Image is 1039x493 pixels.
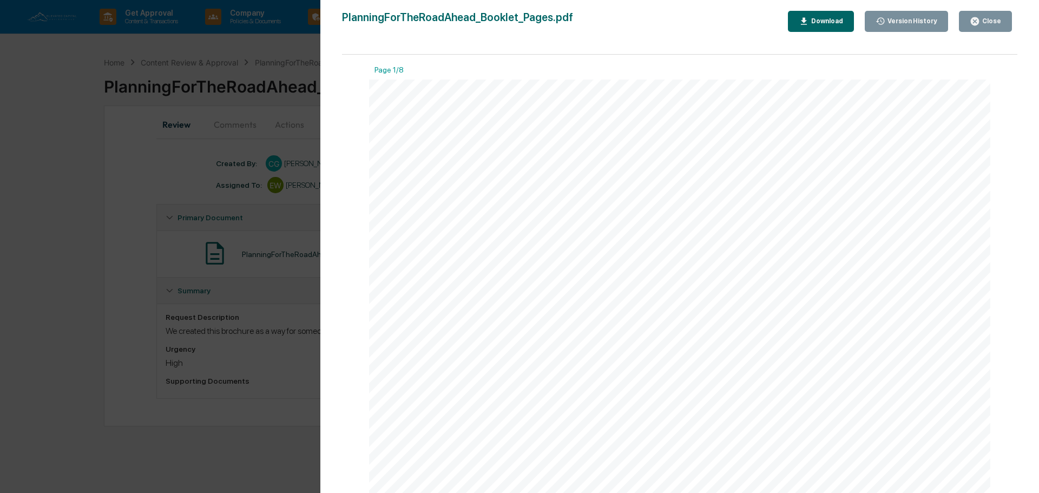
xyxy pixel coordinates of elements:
span: Elevated [423,339,706,422]
span: Retirement, [423,258,820,340]
div: Close [980,17,1001,25]
div: Page 1/8 [369,65,990,80]
div: PlanningForTheRoadAhead_Booklet_Pages.pdf [342,11,573,32]
div: Download [809,17,843,25]
button: Download [788,11,854,32]
button: Close [959,11,1012,32]
span: Your [423,176,588,259]
button: Version History [865,11,949,32]
iframe: Open customer support [1004,457,1034,487]
div: Version History [885,17,937,25]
